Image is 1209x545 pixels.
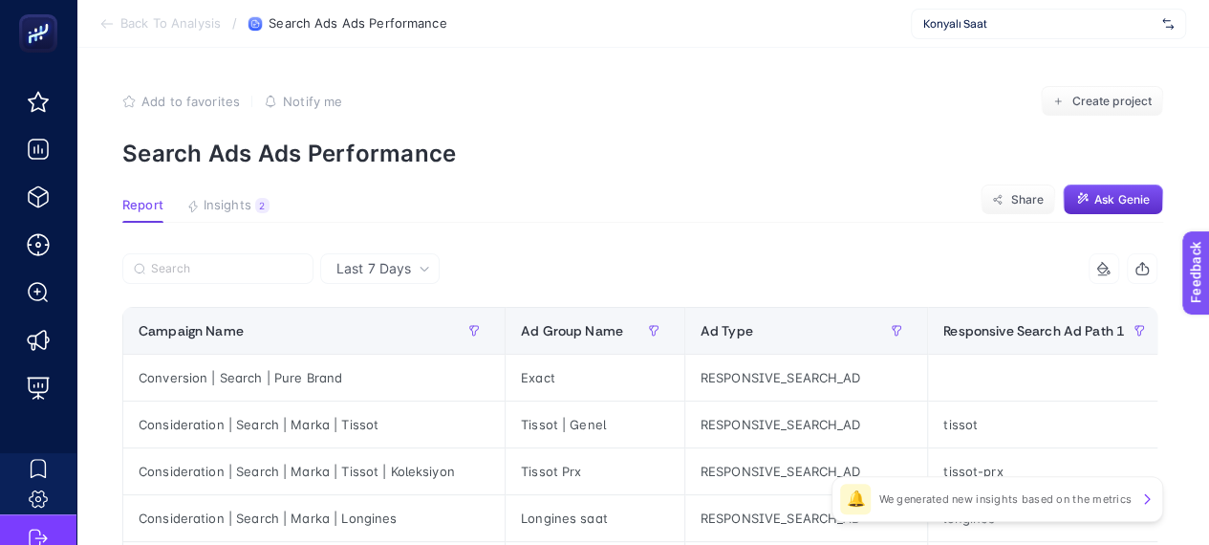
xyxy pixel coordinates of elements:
div: Consideration | Search | Marka | Longines [123,495,505,541]
span: Share [1010,192,1044,207]
button: Notify me [264,94,342,109]
div: Exact [506,355,684,401]
span: Konyalı Saat [923,16,1155,32]
div: Tissot | Genel [506,402,684,447]
span: Notify me [283,94,342,109]
input: Search [151,262,302,276]
div: Consideration | Search | Marka | Tissot [123,402,505,447]
div: Tissot Prx [506,448,684,494]
span: Ad Group Name [521,323,623,338]
button: Share [981,185,1055,215]
div: RESPONSIVE_SEARCH_AD [685,355,927,401]
button: Create project [1041,86,1163,117]
p: We generated new insights based on the metrics [878,491,1132,507]
span: Feedback [11,6,73,21]
img: svg%3e [1162,14,1174,33]
span: Insights [204,198,251,213]
span: Search Ads Ads Performance [269,16,446,32]
span: Ask Genie [1094,192,1150,207]
div: 🔔 [840,484,871,514]
div: tissot [928,402,1170,447]
div: Consideration | Search | Marka | Tissot | Koleksiyon [123,448,505,494]
span: Add to favorites [141,94,240,109]
button: Add to favorites [122,94,240,109]
div: RESPONSIVE_SEARCH_AD [685,448,927,494]
div: RESPONSIVE_SEARCH_AD [685,495,927,541]
span: Last 7 Days [336,259,411,278]
p: Search Ads Ads Performance [122,140,1163,167]
div: tissot-prx [928,448,1170,494]
span: / [232,15,237,31]
span: Ad Type [701,323,753,338]
div: Longines saat [506,495,684,541]
span: Campaign Name [139,323,244,338]
span: Responsive Search Ad Path 1 [943,323,1124,338]
span: Report [122,198,163,213]
div: 2 [255,198,270,213]
button: Ask Genie [1063,185,1163,215]
span: Create project [1071,94,1152,109]
div: RESPONSIVE_SEARCH_AD [685,402,927,447]
div: Conversion | Search | Pure Brand [123,355,505,401]
span: Back To Analysis [120,16,221,32]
